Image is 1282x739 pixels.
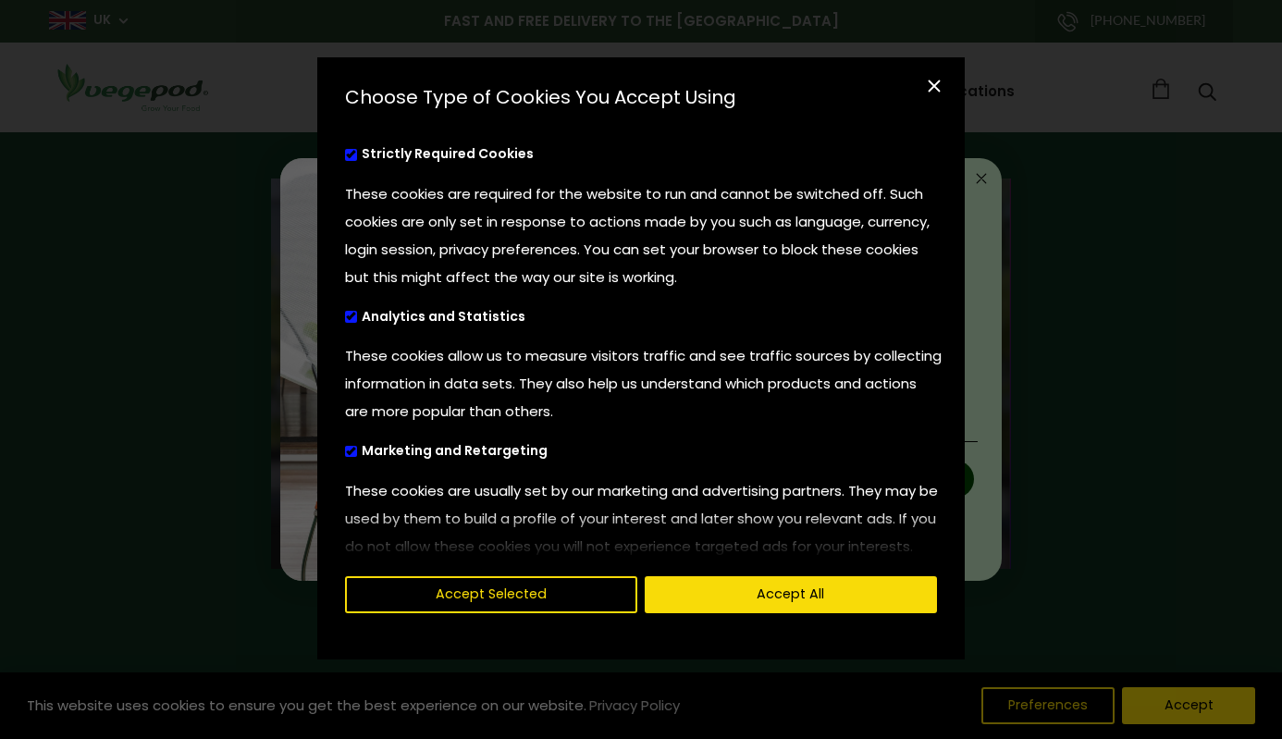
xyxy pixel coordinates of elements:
[645,576,937,613] button: Accept All
[345,477,943,560] p: These cookies are usually set by our marketing and advertising partners. They may be used by them...
[345,576,637,613] button: Accept Selected
[345,310,574,324] label: Analytics and Statistics
[345,180,943,291] p: These cookies are required for the website to run and cannot be switched off. Such cookies are on...
[345,85,937,111] p: Choose Type of Cookies You Accept Using
[914,67,955,107] button: Close
[345,147,583,161] label: Strictly Required Cookies
[345,342,943,425] p: These cookies allow us to measure visitors traffic and see traffic sources by collecting informat...
[345,444,597,458] label: Marketing and Retargeting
